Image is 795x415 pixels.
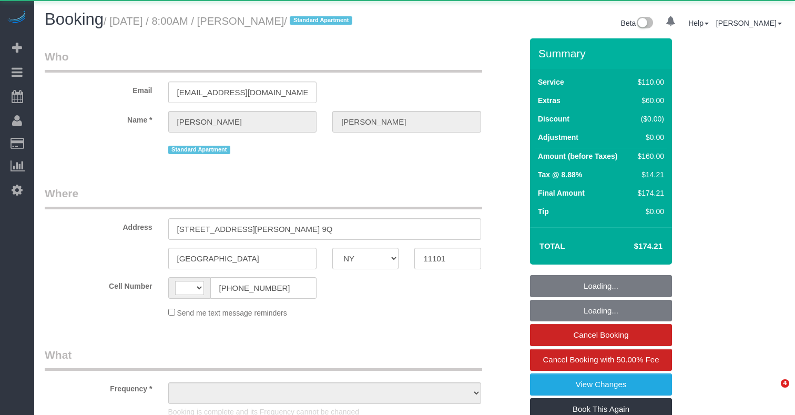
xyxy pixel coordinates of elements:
[538,188,585,198] label: Final Amount
[332,111,481,133] input: Last Name
[168,248,317,269] input: City
[634,95,664,106] div: $60.00
[634,188,664,198] div: $174.21
[168,111,317,133] input: First Name
[538,47,667,59] h3: Summary
[538,169,582,180] label: Tax @ 8.88%
[414,248,481,269] input: Zip Code
[538,114,569,124] label: Discount
[290,16,352,25] span: Standard Apartment
[759,379,784,404] iframe: Intercom live chat
[688,19,709,27] a: Help
[177,309,287,317] span: Send me text message reminders
[538,77,564,87] label: Service
[45,10,104,28] span: Booking
[37,111,160,125] label: Name *
[45,186,482,209] legend: Where
[37,277,160,291] label: Cell Number
[284,15,355,27] span: /
[530,373,672,396] a: View Changes
[538,206,549,217] label: Tip
[538,132,578,143] label: Adjustment
[37,218,160,232] label: Address
[104,15,355,27] small: / [DATE] / 8:00AM / [PERSON_NAME]
[634,169,664,180] div: $14.21
[634,151,664,161] div: $160.00
[543,355,659,364] span: Cancel Booking with 50.00% Fee
[634,206,664,217] div: $0.00
[37,380,160,394] label: Frequency *
[634,132,664,143] div: $0.00
[6,11,27,25] img: Automaid Logo
[621,19,654,27] a: Beta
[168,146,231,154] span: Standard Apartment
[634,114,664,124] div: ($0.00)
[539,241,565,250] strong: Total
[636,17,653,31] img: New interface
[45,347,482,371] legend: What
[538,95,560,106] label: Extras
[45,49,482,73] legend: Who
[538,151,617,161] label: Amount (before Taxes)
[37,82,160,96] label: Email
[530,349,672,371] a: Cancel Booking with 50.00% Fee
[716,19,782,27] a: [PERSON_NAME]
[781,379,789,388] span: 4
[168,82,317,103] input: Email
[634,77,664,87] div: $110.00
[603,242,662,251] h4: $174.21
[210,277,317,299] input: Cell Number
[530,324,672,346] a: Cancel Booking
